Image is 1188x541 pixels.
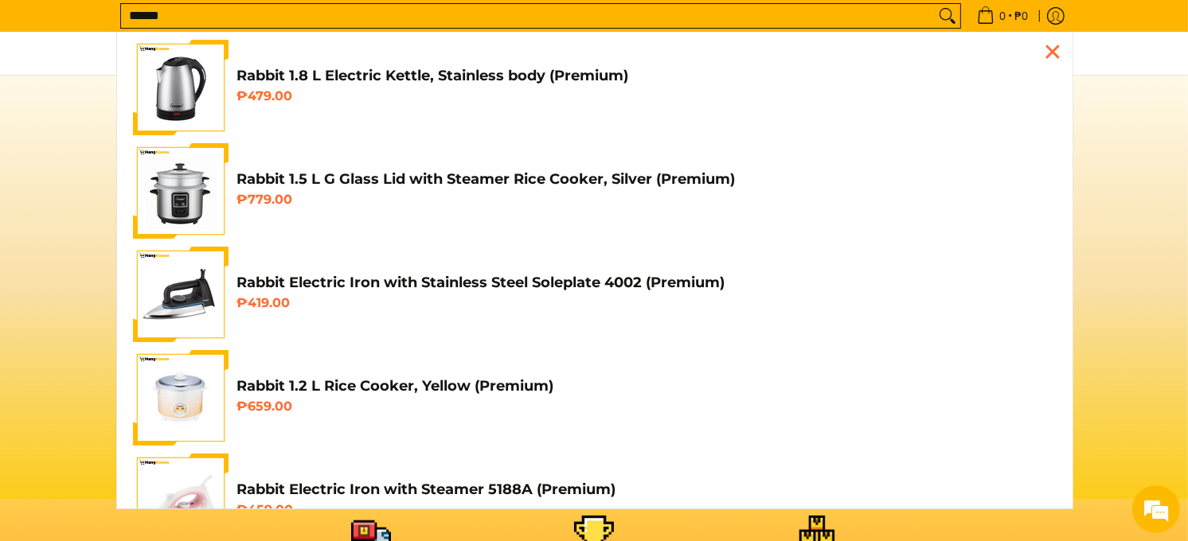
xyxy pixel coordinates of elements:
[133,40,1057,135] a: Rabbit 1.8 L Electric Kettle, Stainless body (Premium) Rabbit 1.8 L Electric Kettle, Stainless bo...
[133,350,229,446] img: rabbit-1.2-liter-rice-cooker-yellow-full-view-mang-kosme
[133,143,1057,239] a: https://mangkosme.com/products/rabbit-1-5-l-g-glass-lid-with-steamer-rice-cooker-silver-class-a R...
[133,350,1057,446] a: rabbit-1.2-liter-rice-cooker-yellow-full-view-mang-kosme Rabbit 1.2 L Rice Cooker, Yellow (Premiu...
[261,8,299,46] div: Minimize live chat window
[236,481,1057,499] h4: Rabbit Electric Iron with Steamer 5188A (Premium)
[133,247,1057,342] a: https://mangkosme.com/products/rabbit-electric-iron-with-stainless-steel-soleplate-4002-class-a R...
[997,10,1008,21] span: 0
[8,367,303,422] textarea: Type your message and hit 'Enter'
[972,7,1033,25] span: •
[236,502,1057,518] h6: ₱459.00
[236,377,1057,395] h4: Rabbit 1.2 L Rice Cooker, Yellow (Premium)
[92,166,220,327] span: We're online!
[236,295,1057,311] h6: ₱419.00
[236,67,1057,85] h4: Rabbit 1.8 L Electric Kettle, Stainless body (Premium)
[133,143,229,239] img: https://mangkosme.com/products/rabbit-1-5-l-g-glass-lid-with-steamer-rice-cooker-silver-class-a
[935,4,960,28] button: Search
[236,170,1057,189] h4: Rabbit 1.5 L G Glass Lid with Steamer Rice Cooker, Silver (Premium)
[236,192,1057,208] h6: ₱779.00
[236,88,1057,104] h6: ₱479.00
[83,89,268,110] div: Chat with us now
[236,399,1057,415] h6: ₱659.00
[236,274,1057,292] h4: Rabbit Electric Iron with Stainless Steel Soleplate 4002 (Premium)
[133,40,229,135] img: Rabbit 1.8 L Electric Kettle, Stainless body (Premium)
[1012,10,1030,21] span: ₱0
[1041,40,1065,64] div: Close pop up
[133,247,229,342] img: https://mangkosme.com/products/rabbit-electric-iron-with-stainless-steel-soleplate-4002-class-a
